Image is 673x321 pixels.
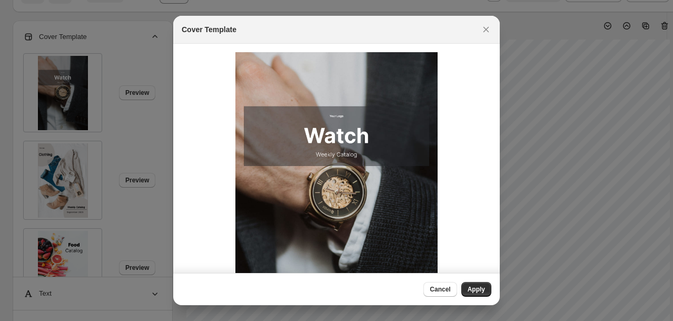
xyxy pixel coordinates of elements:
[430,285,450,294] span: Cancel
[423,282,457,297] button: Cancel
[461,282,491,297] button: Apply
[468,285,485,294] span: Apply
[182,24,236,35] h2: Cover Template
